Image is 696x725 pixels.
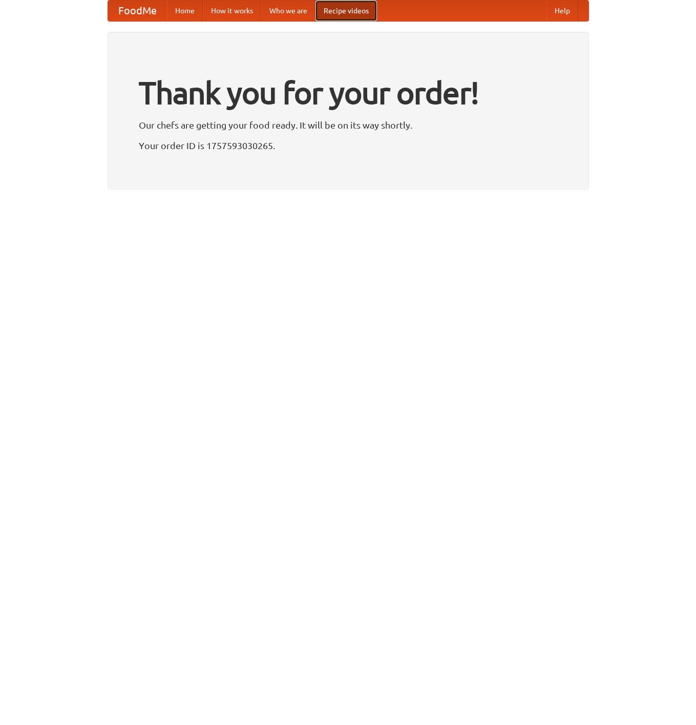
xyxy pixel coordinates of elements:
[108,1,167,21] a: FoodMe
[203,1,261,21] a: How it works
[261,1,315,21] a: Who we are
[139,138,558,153] p: Your order ID is 1757593030265.
[315,1,377,21] a: Recipe videos
[167,1,203,21] a: Home
[139,117,558,133] p: Our chefs are getting your food ready. It will be on its way shortly.
[546,1,578,21] a: Help
[139,68,558,117] h1: Thank you for your order!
